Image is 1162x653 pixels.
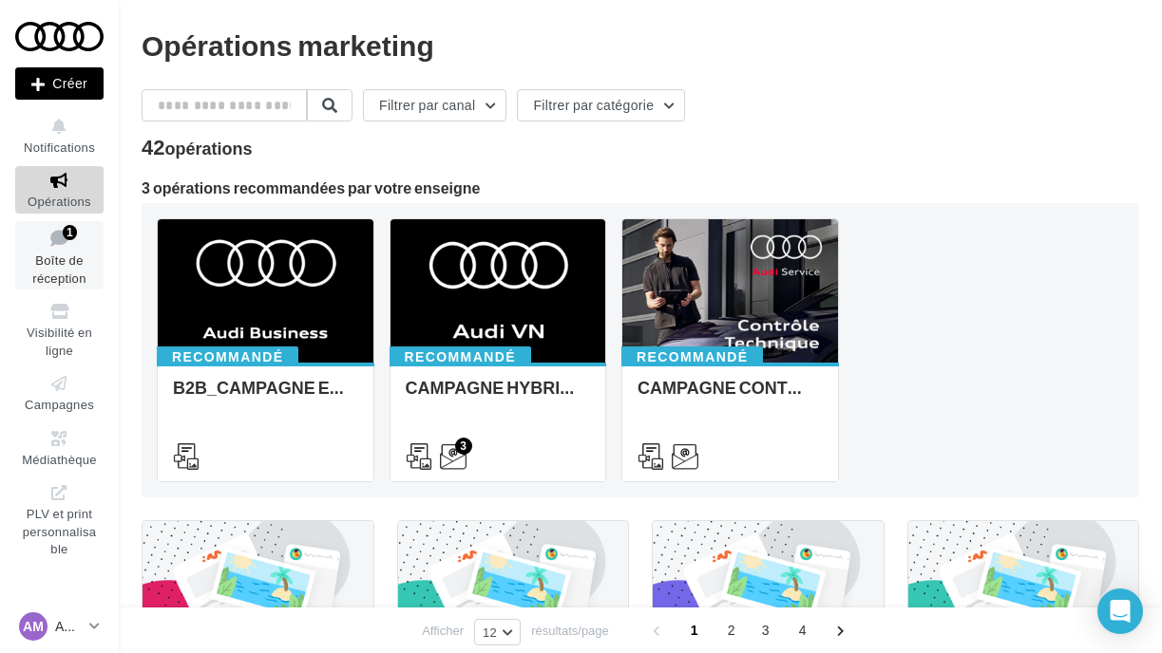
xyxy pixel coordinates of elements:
[406,378,591,416] div: CAMPAGNE HYBRIDE RECHARGEABLE
[483,625,497,640] span: 12
[638,378,823,416] div: CAMPAGNE CONTROLE TECHNIQUE 25€ OCTOBRE
[55,617,82,636] p: Audi MONTROUGE
[23,502,97,556] span: PLV et print personnalisable
[15,221,104,290] a: Boîte de réception1
[22,452,97,467] span: Médiathèque
[24,140,95,155] span: Notifications
[164,140,252,157] div: opérations
[15,608,104,644] a: AM Audi MONTROUGE
[142,180,1139,196] div: 3 opérations recommandées par votre enseigne
[788,615,818,645] span: 4
[15,112,104,159] button: Notifications
[15,297,104,362] a: Visibilité en ligne
[455,438,472,455] div: 3
[23,617,44,636] span: AM
[531,622,609,640] span: résultats/page
[15,424,104,471] a: Médiathèque
[679,615,710,645] span: 1
[390,346,531,367] div: Recommandé
[142,30,1139,59] div: Opérations marketing
[716,615,747,645] span: 2
[15,369,104,416] a: Campagnes
[157,346,298,367] div: Recommandé
[25,397,94,412] span: Campagnes
[15,67,104,100] div: Nouvelle campagne
[142,137,253,158] div: 42
[621,346,763,367] div: Recommandé
[474,619,521,645] button: 12
[363,89,506,121] button: Filtrer par canal
[27,325,92,358] span: Visibilité en ligne
[28,194,91,209] span: Opérations
[15,478,104,561] a: PLV et print personnalisable
[63,225,77,240] div: 1
[173,378,358,416] div: B2B_CAMPAGNE E-HYBRID OCTOBRE
[422,622,464,640] span: Afficher
[15,166,104,213] a: Opérations
[751,615,781,645] span: 3
[1097,588,1143,634] div: Open Intercom Messenger
[15,67,104,100] button: Créer
[517,89,685,121] button: Filtrer par catégorie
[32,252,86,286] span: Boîte de réception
